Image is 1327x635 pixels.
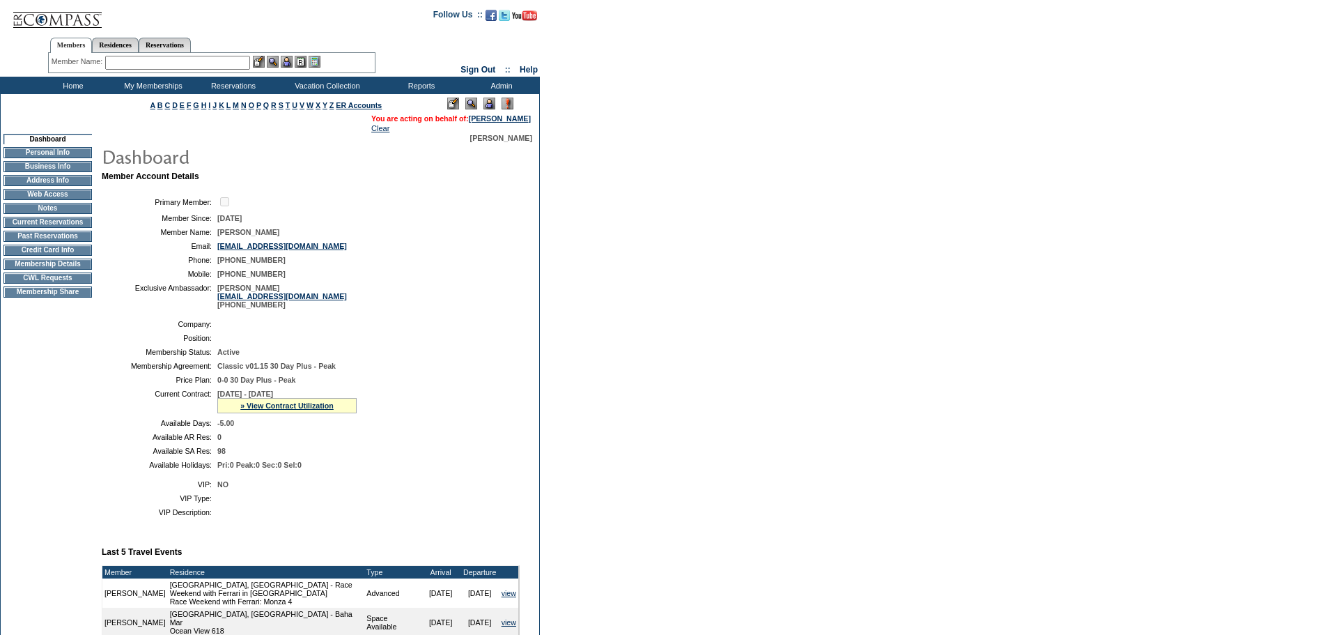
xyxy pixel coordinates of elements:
td: Available Holidays: [107,461,212,469]
td: Credit Card Info [3,245,92,256]
span: [DATE] [217,214,242,222]
td: Position: [107,334,212,342]
a: view [502,618,516,627]
td: Vacation Collection [272,77,380,94]
a: W [306,101,313,109]
a: E [180,101,185,109]
td: Web Access [3,189,92,200]
a: [EMAIL_ADDRESS][DOMAIN_NAME] [217,242,347,250]
a: K [219,101,224,109]
td: Current Contract: [107,390,212,413]
a: Follow us on Twitter [499,14,510,22]
td: Home [31,77,111,94]
td: Company: [107,320,212,328]
td: Past Reservations [3,231,92,242]
td: [GEOGRAPHIC_DATA], [GEOGRAPHIC_DATA] - Race Weekend with Ferrari in [GEOGRAPHIC_DATA] Race Weeken... [168,579,365,608]
a: Reservations [139,38,191,52]
a: [EMAIL_ADDRESS][DOMAIN_NAME] [217,292,347,300]
img: Log Concern/Member Elevation [502,98,513,109]
td: [PERSON_NAME] [102,579,168,608]
a: » View Contract Utilization [240,401,334,410]
td: My Memberships [111,77,192,94]
a: F [187,101,192,109]
td: Mobile: [107,270,212,278]
td: Reports [380,77,460,94]
td: Address Info [3,175,92,186]
a: A [150,101,155,109]
td: Arrival [421,566,460,579]
a: Sign Out [460,65,495,75]
td: Exclusive Ambassador: [107,284,212,309]
span: 98 [217,447,226,455]
a: Subscribe to our YouTube Channel [512,14,537,22]
a: Clear [371,124,389,132]
a: M [233,101,239,109]
td: Member Name: [107,228,212,236]
td: Membership Details [3,259,92,270]
td: Phone: [107,256,212,264]
span: [PHONE_NUMBER] [217,270,286,278]
span: Active [217,348,240,356]
td: Member [102,566,168,579]
td: Admin [460,77,540,94]
td: Residence [168,566,365,579]
td: Current Reservations [3,217,92,228]
span: 0 [217,433,222,441]
a: G [193,101,199,109]
img: pgTtlDashboard.gif [101,142,380,170]
td: Follow Us :: [433,8,483,25]
a: H [201,101,207,109]
img: Subscribe to our YouTube Channel [512,10,537,21]
a: R [271,101,277,109]
span: Classic v01.15 30 Day Plus - Peak [217,362,336,370]
td: [DATE] [460,579,499,608]
td: Notes [3,203,92,214]
a: S [279,101,284,109]
span: [DATE] - [DATE] [217,390,273,398]
span: [PERSON_NAME] [PHONE_NUMBER] [217,284,347,309]
a: C [164,101,170,109]
span: You are acting on behalf of: [371,114,531,123]
td: VIP Type: [107,494,212,503]
a: N [241,101,247,109]
td: Advanced [364,579,421,608]
a: Z [329,101,334,109]
a: Q [263,101,269,109]
a: U [292,101,297,109]
a: Residences [92,38,139,52]
span: 0-0 30 Day Plus - Peak [217,376,296,384]
td: Available AR Res: [107,433,212,441]
a: P [256,101,261,109]
a: Help [520,65,538,75]
div: Member Name: [52,56,105,68]
a: O [249,101,254,109]
td: Reservations [192,77,272,94]
img: Become our fan on Facebook [486,10,497,21]
a: Members [50,38,93,53]
td: Dashboard [3,134,92,144]
img: Follow us on Twitter [499,10,510,21]
td: VIP: [107,480,212,489]
a: J [212,101,217,109]
a: B [157,101,163,109]
td: CWL Requests [3,273,92,284]
span: -5.00 [217,419,234,427]
img: Impersonate [281,56,293,68]
td: Membership Agreement: [107,362,212,370]
a: Become our fan on Facebook [486,14,497,22]
span: NO [217,480,228,489]
img: View Mode [465,98,477,109]
a: view [502,589,516,597]
b: Member Account Details [102,171,199,181]
img: View [267,56,279,68]
a: I [208,101,210,109]
a: T [286,101,290,109]
td: Personal Info [3,147,92,158]
a: X [316,101,320,109]
td: Available SA Res: [107,447,212,455]
td: Membership Status: [107,348,212,356]
span: [PERSON_NAME] [470,134,532,142]
td: Primary Member: [107,195,212,208]
a: D [172,101,178,109]
td: Departure [460,566,499,579]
